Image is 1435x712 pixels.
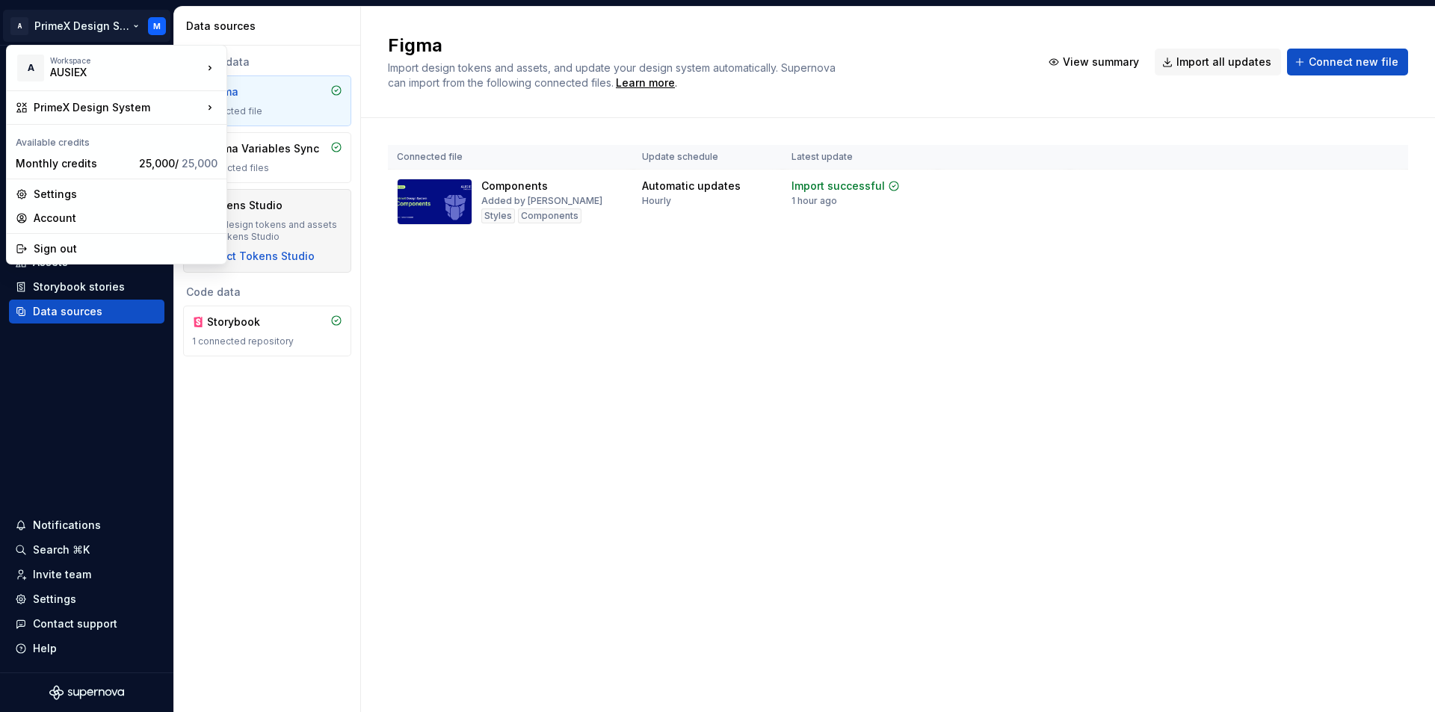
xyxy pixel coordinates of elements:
div: AUSIEX [50,65,177,80]
span: 25,000 [182,157,217,170]
div: Sign out [34,241,217,256]
div: Settings [34,187,217,202]
div: Workspace [50,56,203,65]
div: Account [34,211,217,226]
div: PrimeX Design System [34,100,203,115]
div: Available credits [10,128,223,152]
div: Monthly credits [16,156,133,171]
span: 25,000 / [139,157,217,170]
div: A [17,55,44,81]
